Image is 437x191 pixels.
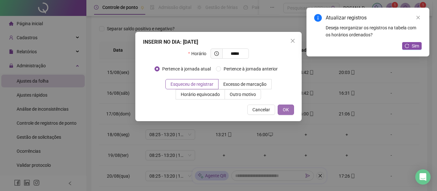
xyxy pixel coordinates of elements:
[223,82,266,87] span: Excesso de marcação
[230,92,256,97] span: Outro motivo
[326,14,422,22] div: Atualizar registros
[143,38,294,46] div: INSERIR NO DIA : [DATE]
[221,65,280,72] span: Pertence à jornada anterior
[252,106,270,113] span: Cancelar
[160,65,213,72] span: Pertence à jornada atual
[402,42,422,50] button: Sim
[181,92,220,97] span: Horário equivocado
[326,24,422,38] div: Deseja reorganizar os registros na tabela com os horários ordenados?
[416,15,420,20] span: close
[314,14,322,22] span: info-circle
[278,105,294,115] button: OK
[415,169,431,185] div: Open Intercom Messenger
[171,82,213,87] span: Esqueceu de registrar
[214,51,219,56] span: clock-circle
[288,36,298,46] button: Close
[188,48,210,59] label: Horário
[290,38,295,43] span: close
[283,106,289,113] span: OK
[412,42,419,49] span: Sim
[405,44,409,48] span: reload
[415,14,422,21] a: Close
[247,105,275,115] button: Cancelar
